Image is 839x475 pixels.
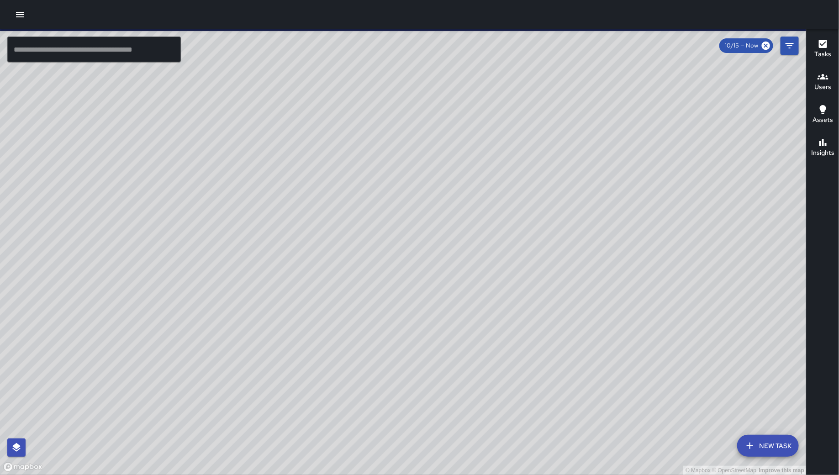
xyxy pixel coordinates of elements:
[807,132,839,164] button: Insights
[807,99,839,132] button: Assets
[719,41,764,50] span: 10/15 — Now
[719,38,773,53] div: 10/15 — Now
[781,37,799,55] button: Filters
[814,82,831,92] h6: Users
[737,435,799,457] button: New Task
[813,115,833,125] h6: Assets
[807,33,839,66] button: Tasks
[811,148,834,158] h6: Insights
[807,66,839,99] button: Users
[814,49,831,59] h6: Tasks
